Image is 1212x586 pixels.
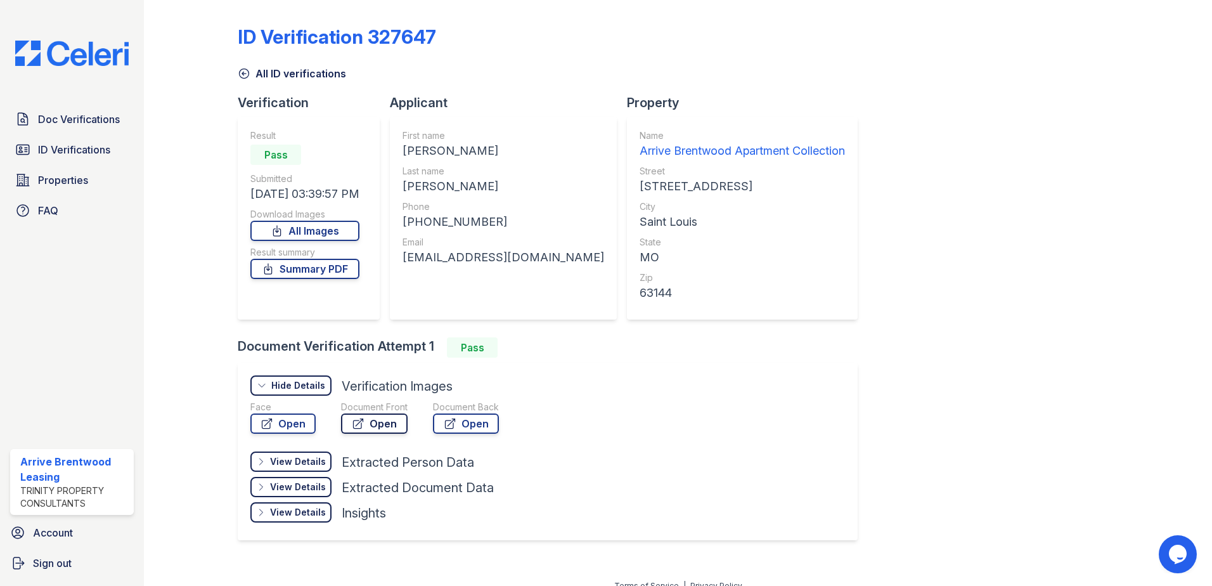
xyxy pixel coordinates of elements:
div: Verification Images [342,377,453,395]
div: Applicant [390,94,627,112]
div: Face [250,401,316,413]
div: Result summary [250,246,359,259]
div: Email [403,236,604,249]
div: Last name [403,165,604,178]
a: Properties [10,167,134,193]
a: All Images [250,221,359,241]
div: Insights [342,504,386,522]
div: Submitted [250,173,359,185]
a: All ID verifications [238,66,346,81]
div: City [640,200,845,213]
div: Hide Details [271,379,325,392]
a: Summary PDF [250,259,359,279]
div: Saint Louis [640,213,845,231]
a: ID Verifications [10,137,134,162]
a: Open [341,413,408,434]
div: Document Verification Attempt 1 [238,337,868,358]
span: ID Verifications [38,142,110,157]
div: Trinity Property Consultants [20,485,129,510]
a: Sign out [5,550,139,576]
div: Street [640,165,845,178]
div: State [640,236,845,249]
div: Property [627,94,868,112]
div: Verification [238,94,390,112]
div: Zip [640,271,845,284]
div: View Details [270,455,326,468]
div: Arrive Brentwood Apartment Collection [640,142,845,160]
div: Phone [403,200,604,213]
div: [PERSON_NAME] [403,178,604,195]
span: Sign out [33,556,72,571]
div: MO [640,249,845,266]
div: View Details [270,481,326,493]
iframe: chat widget [1159,535,1199,573]
div: Document Front [341,401,408,413]
div: [EMAIL_ADDRESS][DOMAIN_NAME] [403,249,604,266]
a: Open [250,413,316,434]
div: [STREET_ADDRESS] [640,178,845,195]
div: Pass [447,337,498,358]
a: Doc Verifications [10,107,134,132]
a: FAQ [10,198,134,223]
div: Result [250,129,359,142]
a: Name Arrive Brentwood Apartment Collection [640,129,845,160]
div: Pass [250,145,301,165]
div: [PERSON_NAME] [403,142,604,160]
div: View Details [270,506,326,519]
div: Extracted Document Data [342,479,494,497]
span: FAQ [38,203,58,218]
span: Properties [38,173,88,188]
div: ID Verification 327647 [238,25,436,48]
a: Account [5,520,139,545]
div: Document Back [433,401,499,413]
a: Open [433,413,499,434]
div: Arrive Brentwood Leasing [20,454,129,485]
div: First name [403,129,604,142]
img: CE_Logo_Blue-a8612792a0a2168367f1c8372b55b34899dd931a85d93a1a3d3e32e68fde9ad4.png [5,41,139,66]
div: [DATE] 03:39:57 PM [250,185,359,203]
span: Doc Verifications [38,112,120,127]
div: Name [640,129,845,142]
div: 63144 [640,284,845,302]
div: [PHONE_NUMBER] [403,213,604,231]
div: Download Images [250,208,359,221]
div: Extracted Person Data [342,453,474,471]
span: Account [33,525,73,540]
